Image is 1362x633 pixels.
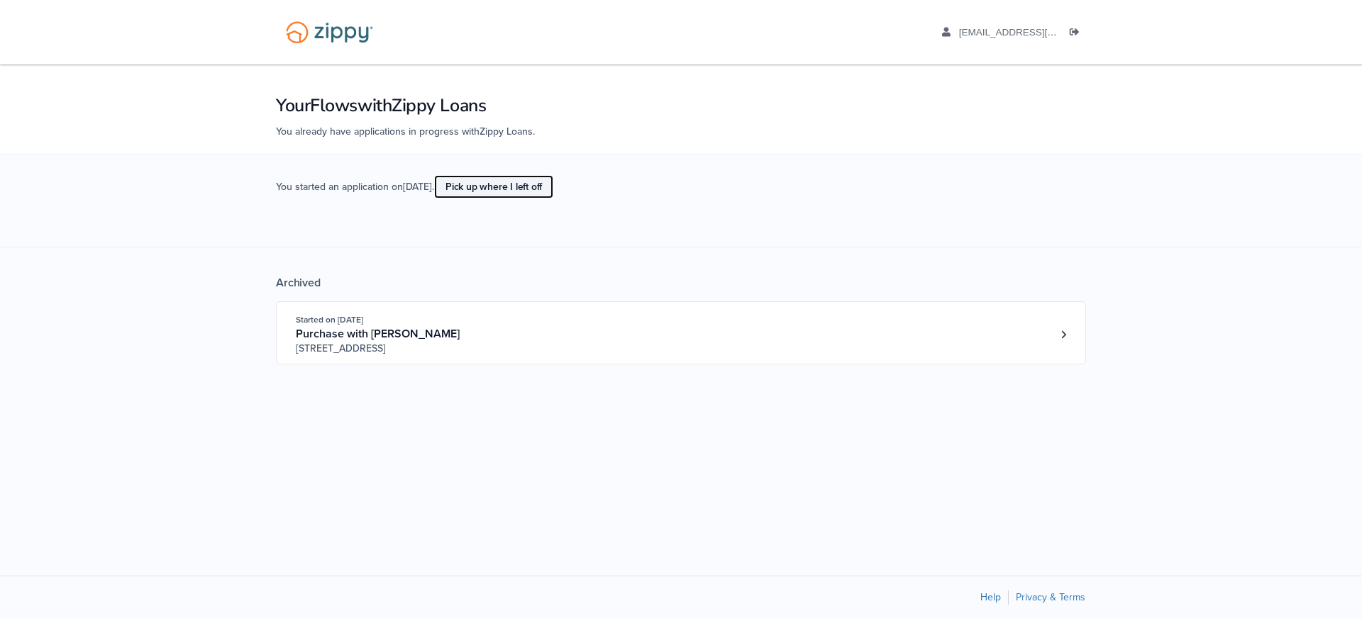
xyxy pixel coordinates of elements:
[942,27,1122,41] a: edit profile
[276,94,1086,118] h1: Your Flows with Zippy Loans
[1053,324,1074,345] a: Loan number 4186404
[296,327,460,341] span: Purchase with [PERSON_NAME]
[980,591,1001,603] a: Help
[276,276,1086,290] div: Archived
[1070,27,1085,41] a: Log out
[276,179,553,218] span: You started an application on [DATE] .
[296,342,512,356] span: [STREET_ADDRESS]
[276,301,1086,364] a: Open loan 4186404
[277,14,382,50] img: Logo
[276,125,535,138] span: You already have applications in progress with Zippy Loans .
[296,315,363,325] span: Started on [DATE]
[434,175,553,198] a: Pick up where I left off
[1016,591,1085,603] a: Privacy & Terms
[959,27,1122,38] span: drmomma789@aol.com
